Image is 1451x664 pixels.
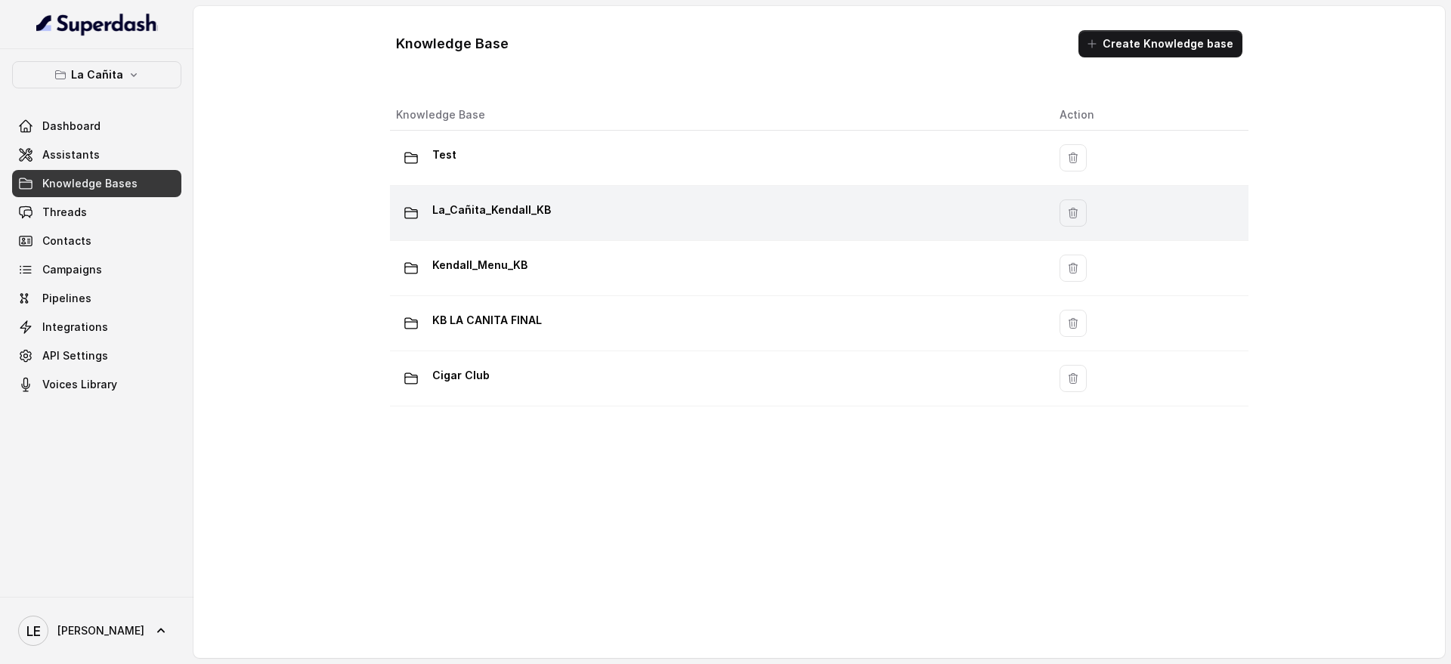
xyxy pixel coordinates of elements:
a: Dashboard [12,113,181,140]
a: Pipelines [12,285,181,312]
p: La_Cañita_Kendall_KB [432,198,551,222]
h1: Knowledge Base [396,32,509,56]
span: Pipelines [42,291,91,306]
a: Assistants [12,141,181,168]
p: Cigar Club [432,363,490,388]
button: La Cañita [12,61,181,88]
a: Threads [12,199,181,226]
button: Create Knowledge base [1078,30,1242,57]
a: Contacts [12,227,181,255]
span: Integrations [42,320,108,335]
img: light.svg [36,12,158,36]
span: API Settings [42,348,108,363]
span: Knowledge Bases [42,176,138,191]
th: Action [1047,100,1248,131]
a: API Settings [12,342,181,369]
span: Campaigns [42,262,102,277]
span: Dashboard [42,119,101,134]
a: Knowledge Bases [12,170,181,197]
p: La Cañita [71,66,123,84]
span: Voices Library [42,377,117,392]
th: Knowledge Base [390,100,1047,131]
a: Campaigns [12,256,181,283]
p: Kendall_Menu_KB [432,253,527,277]
p: Test [432,143,456,167]
span: Contacts [42,233,91,249]
a: Integrations [12,313,181,341]
a: Voices Library [12,371,181,398]
a: [PERSON_NAME] [12,610,181,652]
p: KB LA CANITA FINAL [432,308,542,332]
text: LE [26,623,41,639]
span: [PERSON_NAME] [57,623,144,638]
span: Threads [42,205,87,220]
span: Assistants [42,147,100,162]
